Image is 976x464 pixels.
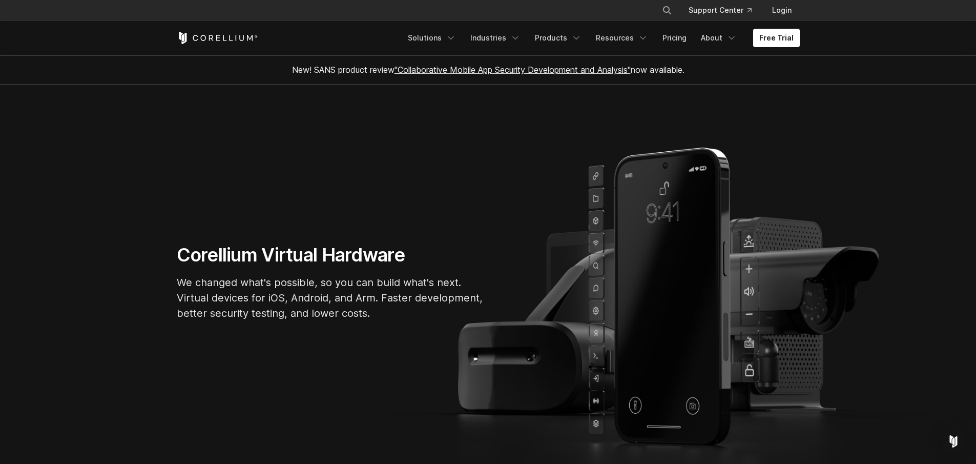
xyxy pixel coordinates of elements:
a: "Collaborative Mobile App Security Development and Analysis" [394,65,631,75]
a: Industries [464,29,527,47]
div: Navigation Menu [402,29,800,47]
span: New! SANS product review now available. [292,65,684,75]
a: Support Center [680,1,760,19]
a: About [695,29,743,47]
a: Pricing [656,29,693,47]
a: Solutions [402,29,462,47]
a: Free Trial [753,29,800,47]
a: Products [529,29,588,47]
a: Corellium Home [177,32,258,44]
p: We changed what's possible, so you can build what's next. Virtual devices for iOS, Android, and A... [177,275,484,321]
a: Login [764,1,800,19]
a: Resources [590,29,654,47]
button: Search [658,1,676,19]
h1: Corellium Virtual Hardware [177,244,484,267]
div: Navigation Menu [650,1,800,19]
div: Open Intercom Messenger [941,429,966,454]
